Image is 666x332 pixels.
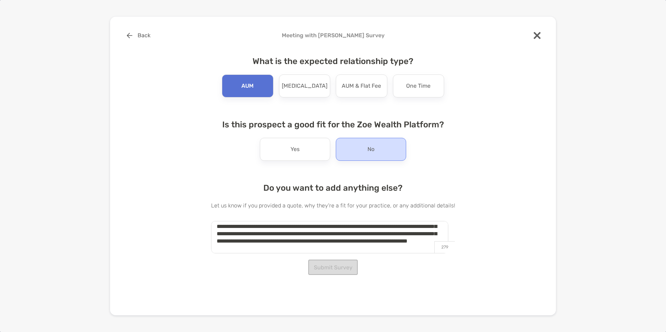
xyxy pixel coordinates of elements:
p: No [367,144,374,155]
img: button icon [127,33,132,38]
img: close modal [534,32,541,39]
p: One Time [406,80,431,92]
p: AUM [241,80,254,92]
p: Yes [291,144,300,155]
h4: Is this prospect a good fit for the Zoe Wealth Platform? [211,120,455,129]
p: [MEDICAL_DATA] [282,80,327,92]
p: Let us know if you provided a quote, why they're a fit for your practice, or any additional details! [211,201,455,210]
p: AUM & Flat Fee [342,80,381,92]
p: 279 [434,241,455,253]
h4: Do you want to add anything else? [211,183,455,193]
h4: What is the expected relationship type? [211,56,455,66]
h4: Meeting with [PERSON_NAME] Survey [121,32,545,39]
button: Back [121,28,156,43]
